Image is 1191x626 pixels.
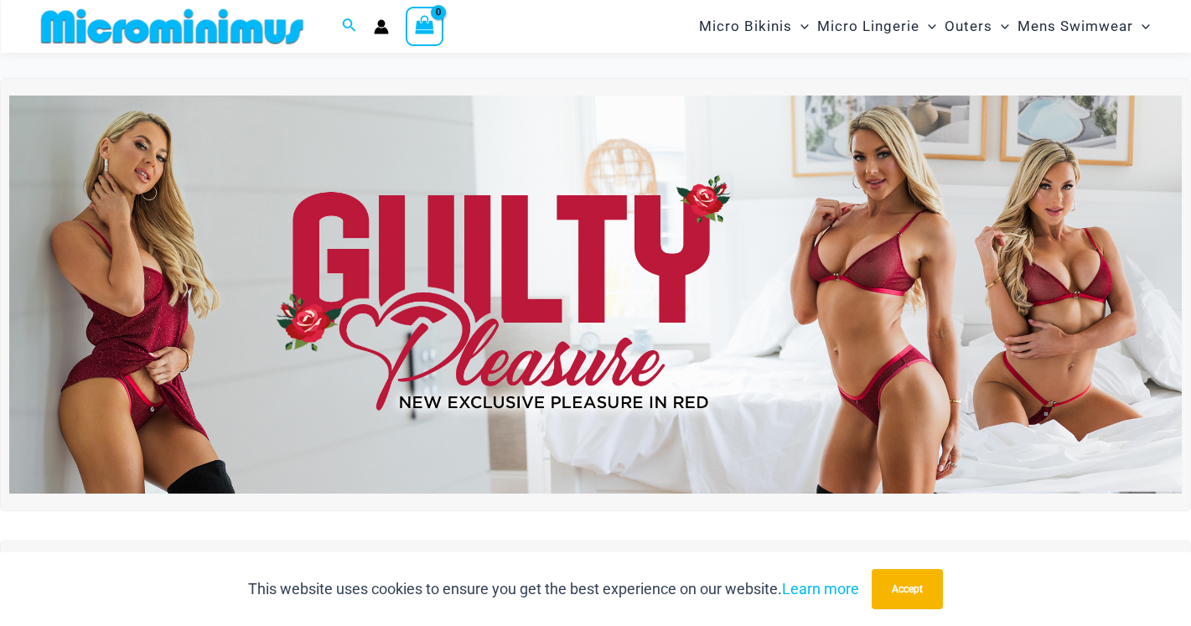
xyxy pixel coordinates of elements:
[248,577,859,602] p: This website uses cookies to ensure you get the best experience on our website.
[374,19,389,34] a: Account icon link
[699,5,792,48] span: Micro Bikinis
[1013,5,1154,48] a: Mens SwimwearMenu ToggleMenu Toggle
[34,8,310,45] img: MM SHOP LOGO FLAT
[872,569,943,609] button: Accept
[406,7,444,45] a: View Shopping Cart, empty
[940,5,1013,48] a: OutersMenu ToggleMenu Toggle
[919,5,936,48] span: Menu Toggle
[1018,5,1133,48] span: Mens Swimwear
[1133,5,1150,48] span: Menu Toggle
[817,5,919,48] span: Micro Lingerie
[695,5,813,48] a: Micro BikinisMenu ToggleMenu Toggle
[992,5,1009,48] span: Menu Toggle
[792,5,809,48] span: Menu Toggle
[342,16,357,37] a: Search icon link
[813,5,940,48] a: Micro LingerieMenu ToggleMenu Toggle
[945,5,992,48] span: Outers
[782,580,859,598] a: Learn more
[9,96,1182,494] img: Guilty Pleasures Red Lingerie
[692,3,1157,50] nav: Site Navigation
